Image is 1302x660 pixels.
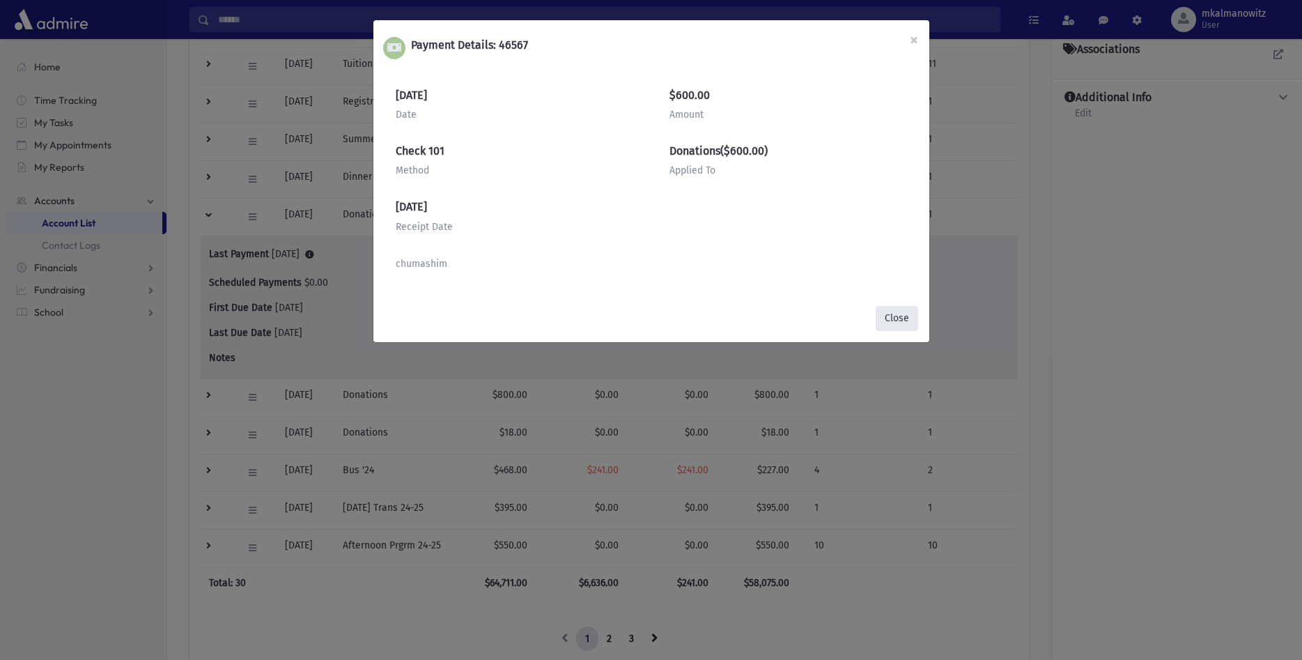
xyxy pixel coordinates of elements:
div: Applied To [669,163,907,178]
h6: Payment Details: 46567 [411,37,528,65]
h6: [DATE] [396,200,633,213]
span: × [910,30,918,49]
button: Close [876,306,918,331]
p: chumashim [396,256,907,271]
h6: [DATE] [396,89,633,102]
div: Receipt Date [396,220,633,234]
h6: $600.00 [669,89,907,102]
div: Method [396,163,633,178]
h6: Donations($600.00) [669,144,907,158]
div: Date [396,107,633,122]
button: Close [899,20,929,59]
div: Amount [669,107,907,122]
h6: Check 101 [396,144,633,158]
